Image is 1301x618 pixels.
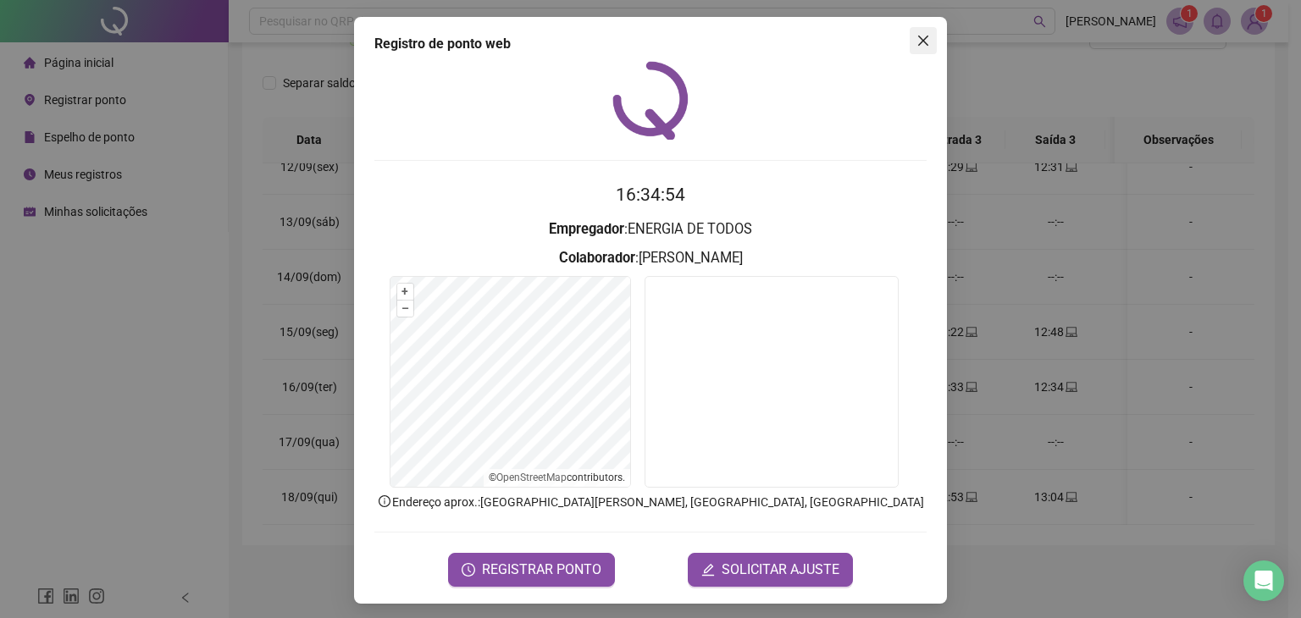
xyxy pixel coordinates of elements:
[374,34,927,54] div: Registro de ponto web
[397,284,413,300] button: +
[916,34,930,47] span: close
[1243,560,1284,601] div: Open Intercom Messenger
[374,247,927,269] h3: : [PERSON_NAME]
[482,560,601,580] span: REGISTRAR PONTO
[374,493,927,511] p: Endereço aprox. : [GEOGRAPHIC_DATA][PERSON_NAME], [GEOGRAPHIC_DATA], [GEOGRAPHIC_DATA]
[722,560,839,580] span: SOLICITAR AJUSTE
[701,563,715,577] span: edit
[559,250,635,266] strong: Colaborador
[612,61,689,140] img: QRPoint
[549,221,624,237] strong: Empregador
[496,472,567,483] a: OpenStreetMap
[688,553,853,587] button: editSOLICITAR AJUSTE
[374,218,927,240] h3: : ENERGIA DE TODOS
[616,185,685,205] time: 16:34:54
[377,494,392,509] span: info-circle
[448,553,615,587] button: REGISTRAR PONTO
[910,27,937,54] button: Close
[489,472,625,483] li: © contributors.
[462,563,475,577] span: clock-circle
[397,301,413,317] button: –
